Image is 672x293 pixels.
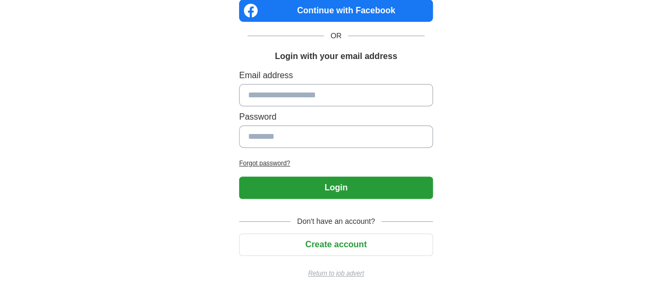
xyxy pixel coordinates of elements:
[239,158,433,168] a: Forgot password?
[239,177,433,199] button: Login
[239,69,433,82] label: Email address
[239,240,433,249] a: Create account
[275,50,397,63] h1: Login with your email address
[324,30,348,41] span: OR
[239,269,433,278] a: Return to job advert
[239,111,433,123] label: Password
[239,233,433,256] button: Create account
[291,216,381,227] span: Don't have an account?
